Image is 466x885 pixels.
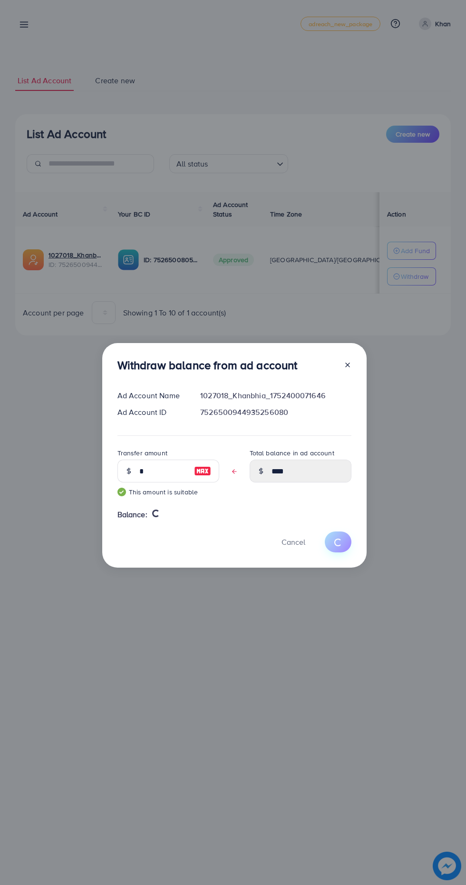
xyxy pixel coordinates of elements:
div: Ad Account ID [110,407,193,418]
span: Balance: [117,509,147,520]
div: 1027018_Khanbhia_1752400071646 [193,390,359,401]
img: guide [117,488,126,496]
label: Transfer amount [117,448,167,458]
span: Cancel [282,537,305,547]
div: 7526500944935256080 [193,407,359,418]
div: Ad Account Name [110,390,193,401]
button: Cancel [270,531,317,552]
img: image [194,465,211,477]
small: This amount is suitable [117,487,219,497]
h3: Withdraw balance from ad account [117,358,298,372]
label: Total balance in ad account [250,448,334,458]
